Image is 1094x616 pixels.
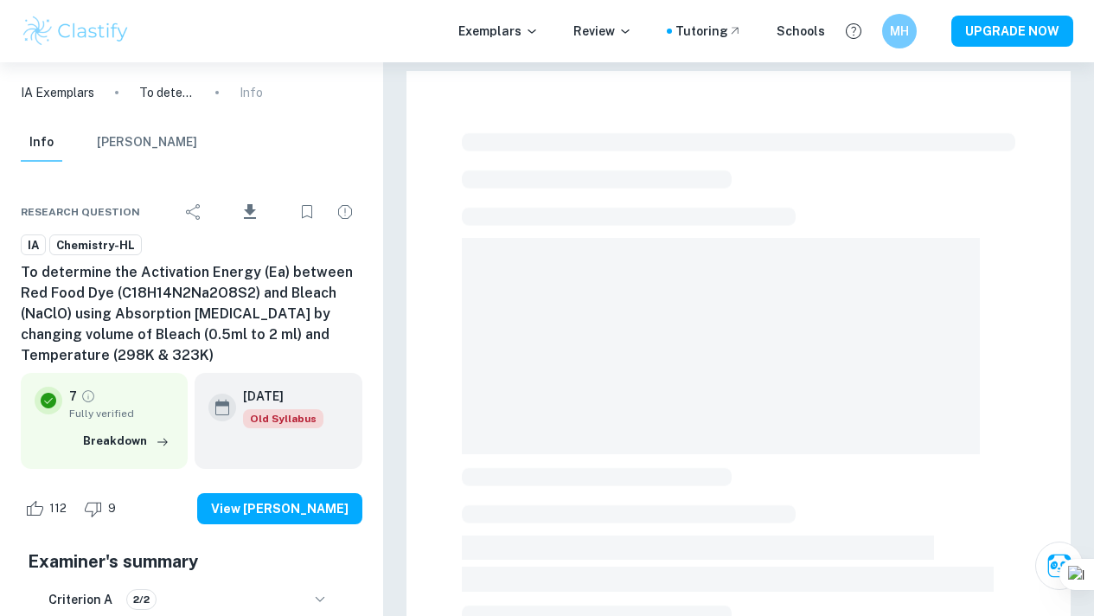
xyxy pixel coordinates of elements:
[951,16,1073,47] button: UPGRADE NOW
[21,83,94,102] a: IA Exemplars
[48,590,112,609] h6: Criterion A
[21,204,140,220] span: Research question
[777,22,825,41] a: Schools
[139,83,195,102] p: To determine the Activation Energy (Ea) between Red Food Dye (C18H14N2Na2O8S2) and Bleach (NaClO)...
[882,14,917,48] button: MH
[40,500,76,517] span: 112
[127,592,156,607] span: 2/2
[458,22,539,41] p: Exemplars
[243,387,310,406] h6: [DATE]
[21,495,76,523] div: Like
[80,495,125,523] div: Dislike
[573,22,632,41] p: Review
[890,22,910,41] h6: MH
[290,195,324,229] div: Bookmark
[243,409,323,428] div: Starting from the May 2025 session, the Chemistry IA requirements have changed. It's OK to refer ...
[28,549,355,574] h5: Examiner's summary
[21,234,46,256] a: IA
[240,83,263,102] p: Info
[21,262,362,366] h6: To determine the Activation Energy (Ea) between Red Food Dye (C18H14N2Na2O8S2) and Bleach (NaClO)...
[1035,542,1084,590] button: Ask Clai
[99,500,125,517] span: 9
[176,195,211,229] div: Share
[675,22,742,41] a: Tutoring
[97,124,197,162] button: [PERSON_NAME]
[49,234,142,256] a: Chemistry-HL
[197,493,362,524] button: View [PERSON_NAME]
[839,16,868,46] button: Help and Feedback
[69,406,174,421] span: Fully verified
[22,237,45,254] span: IA
[214,189,286,234] div: Download
[79,428,174,454] button: Breakdown
[328,195,362,229] div: Report issue
[21,124,62,162] button: Info
[21,14,131,48] img: Clastify logo
[80,388,96,404] a: Grade fully verified
[50,237,141,254] span: Chemistry-HL
[69,387,77,406] p: 7
[243,409,323,428] span: Old Syllabus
